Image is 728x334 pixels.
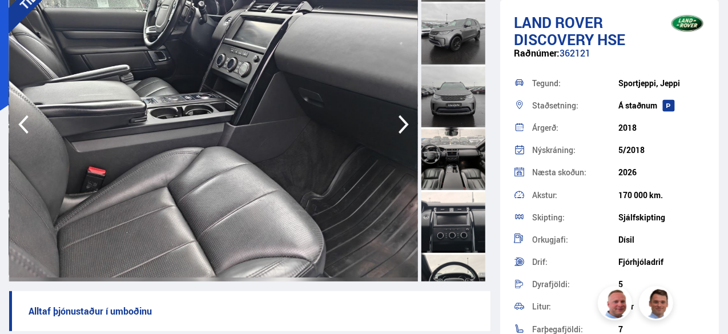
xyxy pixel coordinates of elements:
[532,325,619,333] div: Farþegafjöldi:
[514,29,625,50] span: Discovery HSE
[532,236,619,244] div: Orkugjafi:
[618,235,705,244] div: Dísil
[618,213,705,222] div: Sjálfskipting
[618,325,705,334] div: 7
[600,288,634,322] img: siFngHWaQ9KaOqBr.png
[618,280,705,289] div: 5
[532,303,619,311] div: Litur:
[532,102,619,110] div: Staðsetning:
[618,168,705,177] div: 2026
[532,168,619,176] div: Næsta skoðun:
[514,47,560,59] span: Raðnúmer:
[618,101,705,110] div: Á staðnum
[532,124,619,132] div: Árgerð:
[618,257,705,267] div: Fjórhjóladrif
[532,191,619,199] div: Akstur:
[9,5,43,39] button: Opna LiveChat spjallviðmót
[618,146,705,155] div: 5/2018
[514,12,603,33] span: Land Rover
[532,214,619,222] div: Skipting:
[641,288,675,322] img: FbJEzSuNWCJXmdc-.webp
[532,258,619,266] div: Drif:
[532,79,619,87] div: Tegund:
[618,191,705,200] div: 170 000 km.
[665,6,710,41] img: brand logo
[618,79,705,88] div: Sportjeppi, Jeppi
[9,291,490,331] p: Alltaf þjónustaður í umboðinu
[532,146,619,154] div: Nýskráning:
[514,48,705,70] div: 362121
[532,280,619,288] div: Dyrafjöldi:
[618,123,705,132] div: 2018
